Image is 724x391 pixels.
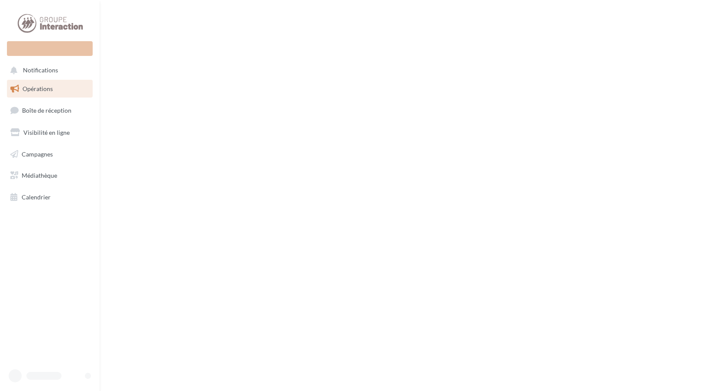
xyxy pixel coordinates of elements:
[22,150,53,157] span: Campagnes
[22,172,57,179] span: Médiathèque
[23,67,58,74] span: Notifications
[5,145,94,163] a: Campagnes
[5,124,94,142] a: Visibilité en ligne
[7,41,93,56] div: Nouvelle campagne
[5,166,94,185] a: Médiathèque
[5,80,94,98] a: Opérations
[5,188,94,206] a: Calendrier
[22,193,51,201] span: Calendrier
[23,85,53,92] span: Opérations
[22,107,71,114] span: Boîte de réception
[5,101,94,120] a: Boîte de réception
[23,129,70,136] span: Visibilité en ligne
